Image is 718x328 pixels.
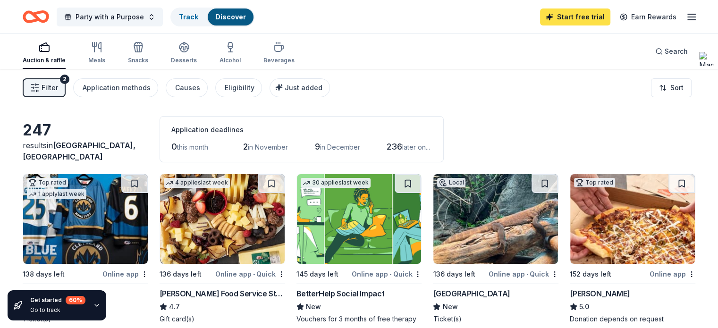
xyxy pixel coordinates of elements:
div: 247 [23,121,148,140]
img: Image for Cleveland Monsters [23,174,148,264]
span: in November [248,143,288,151]
div: 60 % [66,296,85,304]
div: 136 days left [160,269,202,280]
button: Causes [166,78,208,97]
a: Image for Cincinnati Zoo & Botanical GardenLocal136 days leftOnline app•Quick[GEOGRAPHIC_DATA]New... [433,174,558,324]
div: Online app Quick [352,268,422,280]
div: [PERSON_NAME] [570,288,630,299]
div: Desserts [171,57,197,64]
span: New [442,301,457,312]
a: Home [23,6,49,28]
div: BetterHelp Social Impact [296,288,384,299]
button: Eligibility [215,78,262,97]
span: in December [320,143,360,151]
span: [GEOGRAPHIC_DATA], [GEOGRAPHIC_DATA] [23,141,135,161]
img: Image for Cincinnati Zoo & Botanical Garden [433,174,558,264]
span: Sort [670,82,684,93]
div: Application deadlines [171,124,432,135]
button: Beverages [263,38,295,69]
div: [GEOGRAPHIC_DATA] [433,288,510,299]
div: Causes [175,82,200,93]
button: Desserts [171,38,197,69]
span: New [306,301,321,312]
a: Image for Cleveland MonstersTop rated1 applylast week138 days leftOnline appCleveland Monsters5.0... [23,174,148,324]
span: later on... [402,143,430,151]
a: Image for BetterHelp Social Impact30 applieslast week145 days leftOnline app•QuickBetterHelp Soci... [296,174,422,324]
div: Online app Quick [215,268,285,280]
div: 1 apply last week [27,189,86,199]
a: Track [179,13,198,21]
div: Get started [30,296,85,304]
div: Ticket(s) [433,314,558,324]
div: Vouchers for 3 months of free therapy [296,314,422,324]
div: Eligibility [225,82,254,93]
div: Online app Quick [489,268,558,280]
span: 2 [243,142,248,151]
span: • [526,270,528,278]
div: Top rated [574,178,615,187]
div: Application methods [83,82,151,93]
button: Sort [651,78,692,97]
span: Filter [42,82,58,93]
div: Top rated [27,178,68,187]
button: Snacks [128,38,148,69]
div: Local [437,178,465,187]
a: Start free trial [540,8,610,25]
button: Auction & raffle [23,38,66,69]
div: Alcohol [220,57,241,64]
div: Online app [650,268,695,280]
span: in [23,141,135,161]
span: 9 [315,142,320,151]
div: Beverages [263,57,295,64]
span: 0 [171,142,177,151]
div: 145 days left [296,269,338,280]
div: Gift card(s) [160,314,285,324]
button: Party with a Purpose [57,8,163,26]
img: Image for Gordon Food Service Store [160,174,285,264]
span: this month [177,143,208,151]
div: results [23,140,148,162]
div: Online app [102,268,148,280]
span: • [389,270,391,278]
button: Just added [270,78,330,97]
div: 30 applies last week [301,178,371,188]
div: 136 days left [433,269,475,280]
a: Discover [215,13,246,21]
button: Search [648,42,695,61]
div: 138 days left [23,269,65,280]
a: Earn Rewards [614,8,682,25]
span: Party with a Purpose [76,11,144,23]
span: • [253,270,255,278]
span: 4.7 [169,301,180,312]
a: Image for Casey'sTop rated152 days leftOnline app[PERSON_NAME]5.0Donation depends on request [570,174,695,324]
button: Filter2 [23,78,66,97]
button: Application methods [73,78,158,97]
div: 2 [60,75,69,84]
div: Go to track [30,306,85,314]
div: [PERSON_NAME] Food Service Store [160,288,285,299]
div: Auction & raffle [23,57,66,64]
button: Alcohol [220,38,241,69]
button: Meals [88,38,105,69]
div: Donation depends on request [570,314,695,324]
button: TrackDiscover [170,8,254,26]
span: 5.0 [579,301,589,312]
div: Snacks [128,57,148,64]
img: Image for Casey's [570,174,695,264]
span: Search [665,46,688,57]
a: Image for Gordon Food Service Store4 applieslast week136 days leftOnline app•Quick[PERSON_NAME] F... [160,174,285,324]
span: 236 [387,142,402,151]
div: 152 days left [570,269,611,280]
div: Meals [88,57,105,64]
div: 4 applies last week [164,178,230,188]
img: Image for BetterHelp Social Impact [297,174,422,264]
span: Just added [285,84,322,92]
